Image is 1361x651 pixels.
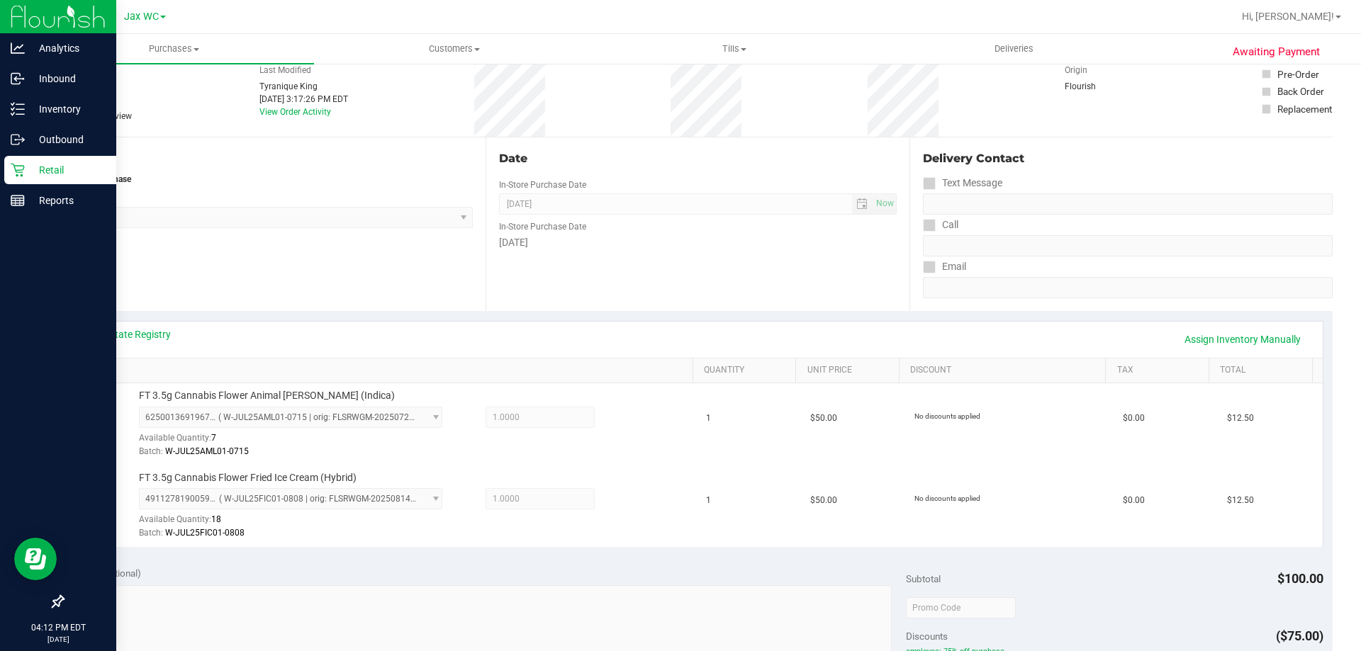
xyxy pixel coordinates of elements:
span: Discounts [906,623,948,649]
inline-svg: Inventory [11,102,25,116]
span: $0.00 [1123,412,1145,425]
a: View State Registry [86,327,171,341]
div: Available Quantity: [139,509,458,537]
inline-svg: Analytics [11,41,25,55]
inline-svg: Reports [11,193,25,208]
span: Batch: [139,446,163,456]
div: Location [62,150,473,167]
span: FT 3.5g Cannabis Flower Animal [PERSON_NAME] (Indica) [139,389,395,402]
a: SKU [84,365,687,376]
span: $100.00 [1277,571,1323,586]
span: 1 [706,412,711,425]
label: Text Message [923,173,1002,193]
span: Hi, [PERSON_NAME]! [1242,11,1334,22]
iframe: Resource center [14,538,57,580]
div: [DATE] 3:17:26 PM EDT [259,93,348,106]
div: Tyranique King [259,80,348,93]
input: Format: (999) 999-9999 [923,193,1333,215]
input: Format: (999) 999-9999 [923,235,1333,256]
span: FT 3.5g Cannabis Flower Fried Ice Cream (Hybrid) [139,471,357,485]
span: $12.50 [1227,494,1254,507]
inline-svg: Outbound [11,132,25,147]
a: Purchases [34,34,314,64]
span: 1 [706,494,711,507]
input: Promo Code [906,597,1016,618]
span: W-JUL25AML01-0715 [165,446,249,456]
div: Delivery Contact [923,150,1333,167]
p: Outbound [25,131,110,148]
label: Origin [1065,64,1087,77]
div: [DATE] [499,235,896,250]
div: Available Quantity: [139,428,458,455]
p: Inventory [25,101,110,118]
a: Total [1220,365,1306,376]
a: Tills [594,34,874,64]
a: Discount [910,365,1100,376]
a: View Order Activity [259,107,331,117]
a: Customers [314,34,594,64]
a: Tax [1117,365,1204,376]
inline-svg: Inbound [11,72,25,86]
span: Awaiting Payment [1233,44,1320,60]
span: Subtotal [906,573,941,584]
inline-svg: Retail [11,163,25,177]
span: ($75.00) [1276,628,1323,643]
span: W-JUL25FIC01-0808 [165,528,245,538]
span: No discounts applied [914,412,980,420]
label: Email [923,256,966,277]
p: Inbound [25,70,110,87]
a: Deliveries [874,34,1154,64]
a: Quantity [704,365,790,376]
span: Customers [315,43,593,55]
p: [DATE] [6,634,110,645]
a: Unit Price [807,365,894,376]
div: Replacement [1277,102,1332,116]
label: Call [923,215,958,235]
span: Batch: [139,528,163,538]
span: $50.00 [810,494,837,507]
div: Back Order [1277,84,1324,98]
span: Purchases [34,43,314,55]
span: $0.00 [1123,494,1145,507]
a: Assign Inventory Manually [1175,327,1310,351]
span: 18 [211,514,221,524]
span: Deliveries [975,43,1053,55]
p: 04:12 PM EDT [6,621,110,634]
span: $50.00 [810,412,837,425]
label: Last Modified [259,64,311,77]
label: In-Store Purchase Date [499,179,586,191]
div: Date [499,150,896,167]
p: Reports [25,192,110,209]
label: In-Store Purchase Date [499,220,586,233]
div: Flourish [1065,80,1136,93]
p: Retail [25,162,110,179]
span: No discounts applied [914,494,980,502]
div: Pre-Order [1277,67,1319,81]
span: Jax WC [124,11,159,23]
p: Analytics [25,40,110,57]
span: Tills [595,43,873,55]
span: $12.50 [1227,412,1254,425]
span: 7 [211,433,216,443]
